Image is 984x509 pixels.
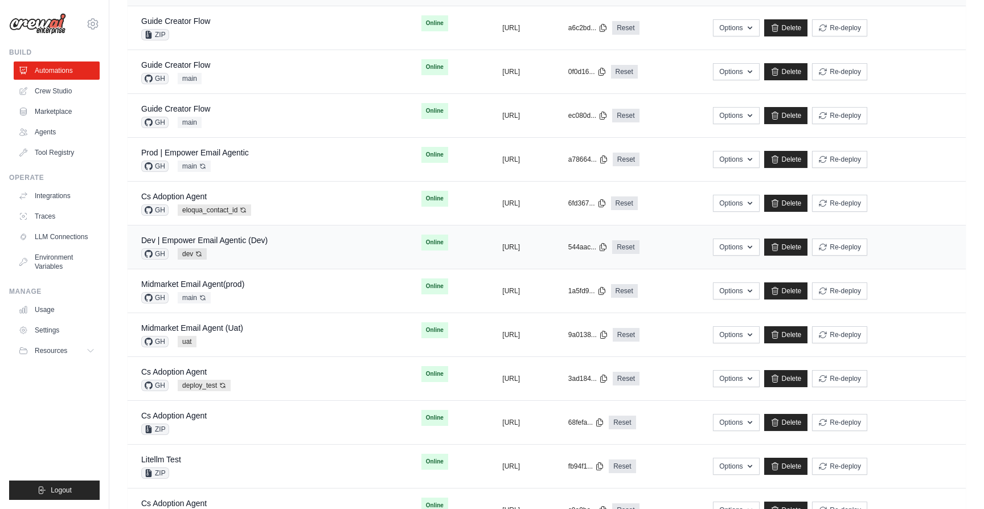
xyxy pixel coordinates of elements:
[764,151,808,168] a: Delete
[421,454,448,470] span: Online
[141,499,207,508] a: Cs Adoption Agent
[141,148,249,157] a: Prod | Empower Email Agentic
[568,111,608,120] button: ec080d...
[612,21,639,35] a: Reset
[764,326,808,343] a: Delete
[141,411,207,420] a: Cs Adoption Agent
[421,278,448,294] span: Online
[14,123,100,141] a: Agents
[141,192,207,201] a: Cs Adoption Agent
[14,143,100,162] a: Tool Registry
[713,414,759,431] button: Options
[9,287,100,296] div: Manage
[613,153,639,166] a: Reset
[568,286,606,295] button: 1a5fd9...
[812,63,867,80] button: Re-deploy
[9,13,66,35] img: Logo
[568,243,608,252] button: 544aac...
[421,147,448,163] span: Online
[713,326,759,343] button: Options
[764,239,808,256] a: Delete
[14,207,100,225] a: Traces
[141,204,169,216] span: GH
[141,380,169,391] span: GH
[764,370,808,387] a: Delete
[713,107,759,124] button: Options
[421,15,448,31] span: Online
[713,370,759,387] button: Options
[421,103,448,119] span: Online
[421,322,448,338] span: Online
[141,336,169,347] span: GH
[609,416,635,429] a: Reset
[613,328,639,342] a: Reset
[713,195,759,212] button: Options
[178,204,251,216] span: eloqua_contact_id
[764,195,808,212] a: Delete
[812,239,867,256] button: Re-deploy
[141,424,169,435] span: ZIP
[812,107,867,124] button: Re-deploy
[178,336,196,347] span: uat
[421,410,448,426] span: Online
[14,102,100,121] a: Marketplace
[9,173,100,182] div: Operate
[178,117,202,128] span: main
[612,109,639,122] a: Reset
[764,63,808,80] a: Delete
[141,17,210,26] a: Guide Creator Flow
[178,161,211,172] span: main
[421,59,448,75] span: Online
[35,346,67,355] span: Resources
[14,321,100,339] a: Settings
[141,73,169,84] span: GH
[568,23,608,32] button: a6c2bd...
[764,458,808,475] a: Delete
[141,161,169,172] span: GH
[141,117,169,128] span: GH
[178,380,231,391] span: deploy_test
[812,326,867,343] button: Re-deploy
[178,248,207,260] span: dev
[141,455,181,464] a: Litellm Test
[812,195,867,212] button: Re-deploy
[613,372,639,385] a: Reset
[14,187,100,205] a: Integrations
[713,239,759,256] button: Options
[713,19,759,36] button: Options
[9,48,100,57] div: Build
[568,67,606,76] button: 0f0d16...
[141,29,169,40] span: ZIP
[568,462,604,471] button: fb94f1...
[568,374,608,383] button: 3ad184...
[812,282,867,299] button: Re-deploy
[141,60,210,69] a: Guide Creator Flow
[141,248,169,260] span: GH
[812,414,867,431] button: Re-deploy
[764,107,808,124] a: Delete
[14,342,100,360] button: Resources
[609,459,635,473] a: Reset
[764,19,808,36] a: Delete
[713,458,759,475] button: Options
[141,236,268,245] a: Dev | Empower Email Agentic (Dev)
[421,366,448,382] span: Online
[9,481,100,500] button: Logout
[14,61,100,80] a: Automations
[141,367,207,376] a: Cs Adoption Agent
[568,330,608,339] button: 9a0138...
[812,19,867,36] button: Re-deploy
[568,155,608,164] button: a78664...
[764,282,808,299] a: Delete
[568,418,604,427] button: 68fefa...
[178,73,202,84] span: main
[764,414,808,431] a: Delete
[421,191,448,207] span: Online
[927,454,984,509] iframe: Chat Widget
[611,196,638,210] a: Reset
[141,323,243,333] a: Midmarket Email Agent (Uat)
[141,292,169,303] span: GH
[713,282,759,299] button: Options
[611,65,638,79] a: Reset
